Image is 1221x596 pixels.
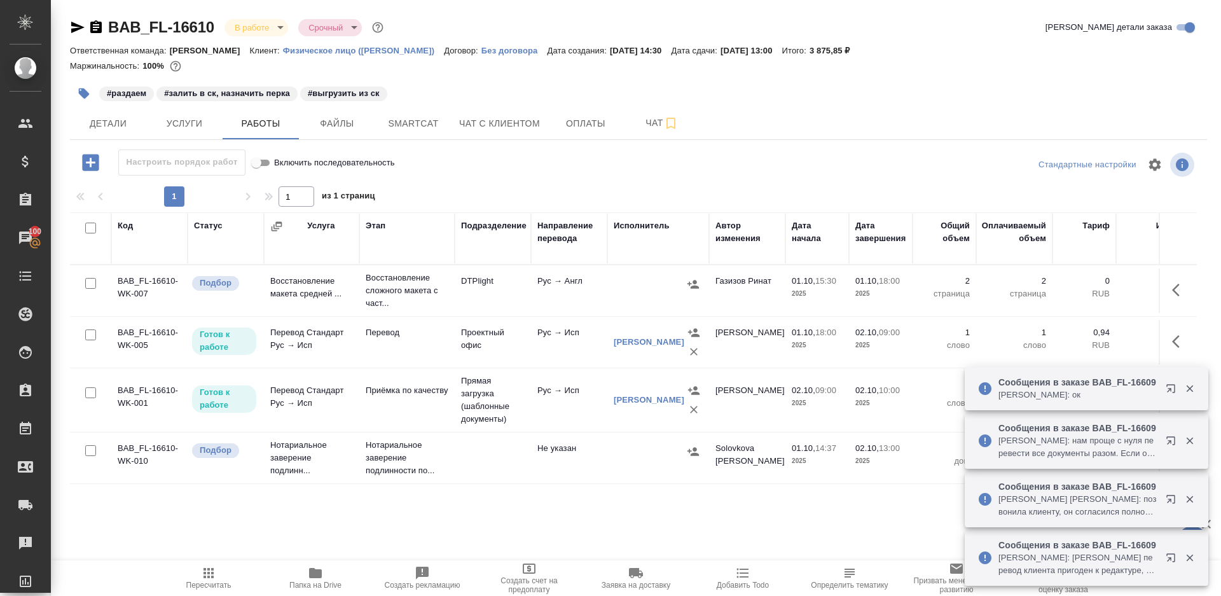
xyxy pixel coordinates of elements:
[231,22,273,33] button: В работе
[1122,339,1180,352] p: RUB
[684,275,703,294] button: Назначить
[307,116,368,132] span: Файлы
[1156,219,1180,232] div: Итого
[709,378,785,422] td: [PERSON_NAME]
[602,581,670,590] span: Заявка на доставку
[385,581,460,590] span: Создать рекламацию
[1164,326,1195,357] button: Здесь прячутся важные кнопки
[547,46,609,55] p: Дата создания:
[531,268,607,313] td: Рус → Англ
[531,436,607,480] td: Не указан
[1059,275,1110,288] p: 0
[98,87,155,98] span: раздаем
[483,576,575,594] span: Создать счет на предоплату
[383,116,444,132] span: Smartcat
[481,46,548,55] p: Без договора
[369,19,386,36] button: Доп статусы указывают на важность/срочность заказа
[194,219,223,232] div: Статус
[998,389,1157,401] p: [PERSON_NAME]: ок
[815,276,836,286] p: 15:30
[537,219,601,245] div: Направление перевода
[715,219,779,245] div: Автор изменения
[191,275,258,292] div: Можно подбирать исполнителей
[663,116,679,131] svg: Подписаться
[796,560,903,596] button: Определить тематику
[1140,149,1170,180] span: Настроить таблицу
[811,581,888,590] span: Определить тематику
[614,395,684,405] a: [PERSON_NAME]
[998,422,1157,434] p: Сообщения в заказе BAB_FL-16609
[1122,326,1180,339] p: 0,94
[191,384,258,414] div: Исполнитель может приступить к работе
[264,433,359,483] td: Нотариальное заверение подлинн...
[78,116,139,132] span: Детали
[264,378,359,422] td: Перевод Стандарт Рус → Исп
[200,386,249,412] p: Готов к работе
[250,46,283,55] p: Клиент:
[684,342,703,361] button: Удалить
[684,442,703,461] button: Назначить
[481,45,548,55] a: Без договора
[792,455,843,468] p: 2025
[461,219,527,232] div: Подразделение
[855,339,906,352] p: 2025
[1059,288,1110,300] p: RUB
[531,320,607,364] td: Рус → Исп
[73,149,108,176] button: Добавить работу
[810,46,860,55] p: 3 875,85 ₽
[919,326,970,339] p: 1
[1035,155,1140,175] div: split button
[369,560,476,596] button: Создать рекламацию
[107,87,146,100] p: #раздаем
[855,455,906,468] p: 2025
[983,288,1046,300] p: страница
[1158,545,1189,576] button: Открыть в новой вкладке
[919,275,970,288] p: 2
[583,560,689,596] button: Заявка на доставку
[366,272,448,310] p: Восстановление сложного макета с част...
[1176,552,1203,564] button: Закрыть
[689,560,796,596] button: Добавить Todo
[155,87,299,98] span: залить в ск, назначить перка
[919,219,970,245] div: Общий объем
[998,493,1157,518] p: [PERSON_NAME] [PERSON_NAME]: позвонила клиенту, он согласился полностью оплатить перевод с нуля, ...
[1164,275,1195,305] button: Здесь прячутся важные кнопки
[684,400,703,419] button: Удалить
[709,436,785,480] td: Solovkova [PERSON_NAME]
[855,385,879,395] p: 02.10,
[21,225,50,238] span: 100
[815,385,836,395] p: 09:00
[283,45,444,55] a: Физическое лицо ([PERSON_NAME])
[111,268,188,313] td: BAB_FL-16610-WK-007
[264,268,359,313] td: Восстановление макета средней ...
[459,116,540,132] span: Чат с клиентом
[155,560,262,596] button: Пересчитать
[1082,219,1110,232] div: Тариф
[792,219,843,245] div: Дата начала
[531,378,607,422] td: Рус → Исп
[118,219,133,232] div: Код
[879,328,900,337] p: 09:00
[815,443,836,453] p: 14:37
[108,18,214,36] a: BAB_FL-16610
[855,328,879,337] p: 02.10,
[1176,383,1203,394] button: Закрыть
[1176,494,1203,505] button: Закрыть
[911,576,1002,594] span: Призвать менеджера по развитию
[307,219,335,232] div: Услуга
[1045,21,1172,34] span: [PERSON_NAME] детали заказа
[70,80,98,107] button: Добавить тэг
[879,385,900,395] p: 10:00
[366,219,385,232] div: Этап
[919,288,970,300] p: страница
[444,46,481,55] p: Договор:
[142,61,167,71] p: 100%
[998,480,1157,493] p: Сообщения в заказе BAB_FL-16609
[709,320,785,364] td: [PERSON_NAME]
[298,19,362,36] div: В работе
[792,276,815,286] p: 01.10,
[815,328,836,337] p: 18:00
[1158,376,1189,406] button: Открыть в новой вкладке
[167,58,184,74] button: 1.04 RUB;
[610,46,672,55] p: [DATE] 14:30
